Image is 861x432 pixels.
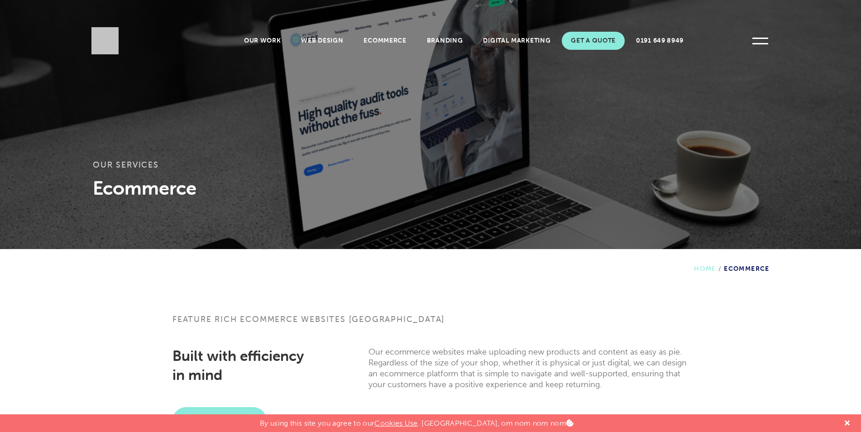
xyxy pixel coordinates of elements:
a: 0191 649 8949 [627,32,693,50]
a: Our Work [235,32,290,50]
h3: Ecommerce [93,177,768,199]
a: Branding [418,32,472,50]
a: Cookies Use [374,419,418,427]
p: By using this site you agree to our . [GEOGRAPHIC_DATA], om nom nom nom [260,414,574,427]
p: Our ecommerce websites make uploading new products and content as easy as pie. Regardless of the ... [368,346,689,390]
a: Web Design [292,32,352,50]
h3: Our services [93,159,768,177]
a: Get A Quote [562,32,625,50]
div: Ecommerce [694,249,770,273]
img: Sleeky Web Design Newcastle [91,27,119,54]
h1: Feature rich ecommerce websites [GEOGRAPHIC_DATA] [172,315,689,335]
a: Ecommerce [354,32,415,50]
a: Home [694,265,716,273]
span: / [716,265,724,273]
a: Digital Marketing [474,32,560,50]
h2: Built with efficiency in mind [172,346,317,384]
